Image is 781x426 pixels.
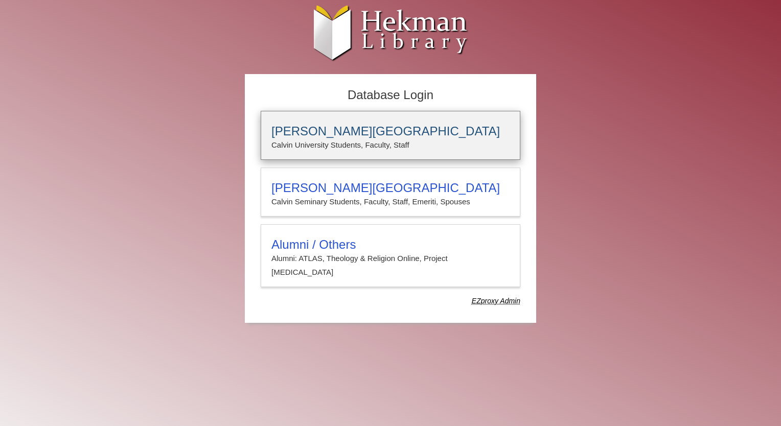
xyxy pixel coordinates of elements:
summary: Alumni / OthersAlumni: ATLAS, Theology & Religion Online, Project [MEDICAL_DATA] [271,238,510,279]
a: [PERSON_NAME][GEOGRAPHIC_DATA]Calvin University Students, Faculty, Staff [261,111,520,160]
p: Alumni: ATLAS, Theology & Religion Online, Project [MEDICAL_DATA] [271,252,510,279]
p: Calvin Seminary Students, Faculty, Staff, Emeriti, Spouses [271,195,510,208]
h3: [PERSON_NAME][GEOGRAPHIC_DATA] [271,124,510,138]
h2: Database Login [256,85,525,106]
p: Calvin University Students, Faculty, Staff [271,138,510,152]
h3: Alumni / Others [271,238,510,252]
a: [PERSON_NAME][GEOGRAPHIC_DATA]Calvin Seminary Students, Faculty, Staff, Emeriti, Spouses [261,168,520,217]
h3: [PERSON_NAME][GEOGRAPHIC_DATA] [271,181,510,195]
dfn: Use Alumni login [472,297,520,305]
